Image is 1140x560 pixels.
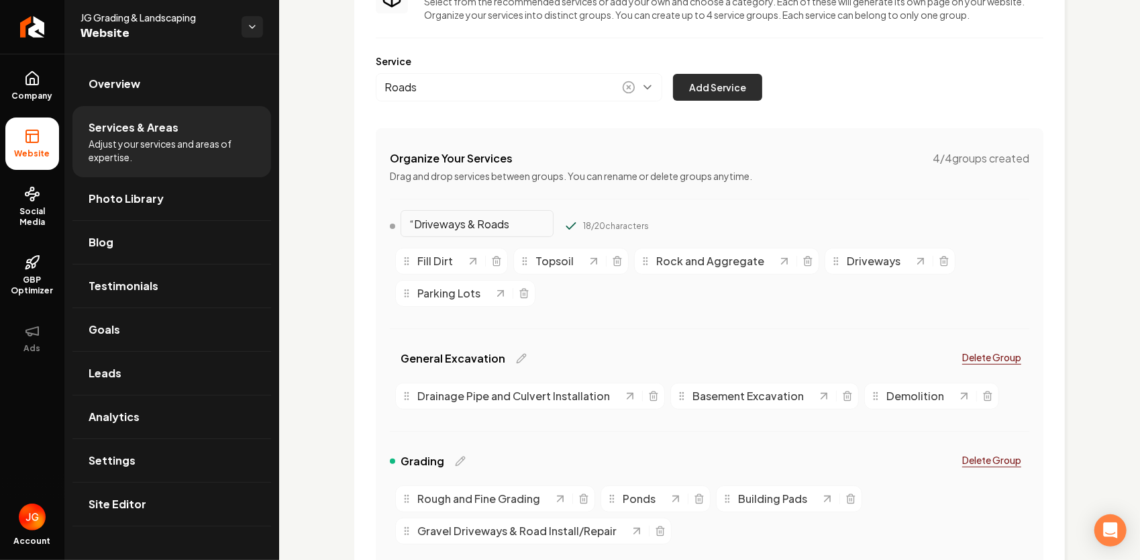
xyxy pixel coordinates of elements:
div: Basement Excavation [676,388,817,404]
span: GBP Optimizer [5,275,59,296]
h4: Organize Your Services [390,150,513,167]
p: Delete Group [962,453,1021,467]
span: Grading [401,453,444,469]
span: Account [14,536,51,547]
div: Open Intercom Messenger [1094,514,1127,547]
span: Website [9,148,56,159]
img: John Glover [19,504,46,530]
div: 18 / 20 characters [583,221,649,232]
span: Ads [19,343,46,354]
p: Delete Group [962,351,1021,364]
div: Gravel Driveways & Road Install/Repair [401,523,630,539]
span: Company [7,91,58,101]
div: Drainage Pipe and Culvert Installation [401,388,623,404]
a: Site Editor [72,483,271,526]
span: Rough and Fine Grading [417,491,540,507]
span: Testimonials [89,278,158,294]
div: Demolition [870,388,957,404]
a: Social Media [5,175,59,238]
a: Overview [72,62,271,105]
span: Driveways [847,253,900,269]
div: Driveways [831,253,914,269]
button: Ads [5,312,59,365]
span: Leads [89,365,121,381]
a: Analytics [72,395,271,438]
button: Delete Group [954,345,1029,369]
a: Photo Library [72,177,271,220]
span: Analytics [89,409,140,425]
span: Rock and Aggregate [656,253,764,269]
span: Drainage Pipe and Culvert Installation [417,388,610,404]
div: Fill Dirt [401,253,466,269]
span: Topsoil [535,253,574,269]
div: Topsoil [519,253,587,269]
span: Ponds [623,491,656,507]
span: Social Media [5,206,59,228]
a: Testimonials [72,265,271,308]
div: Building Pads [722,491,821,507]
a: Settings [72,439,271,482]
a: Leads [72,352,271,395]
span: Blog [89,234,113,250]
span: 4 / 4 groups created [933,150,1029,167]
span: Settings [89,453,136,469]
button: Open user button [19,504,46,530]
span: Adjust your services and areas of expertise. [89,137,255,164]
div: Parking Lots [401,285,494,301]
a: GBP Optimizer [5,244,59,307]
span: Goals [89,322,120,338]
div: Ponds [607,491,669,507]
span: General Excavation [401,351,505,367]
button: Add Service [673,74,762,101]
span: JG Grading & Landscaping [81,11,231,24]
p: Drag and drop services between groups. You can rename or delete groups anytime. [390,169,1029,183]
a: Company [5,60,59,112]
span: Gravel Driveways & Road Install/Repair [417,523,617,539]
span: Basement Excavation [692,388,804,404]
span: Demolition [886,388,944,404]
div: Rough and Fine Grading [401,491,554,507]
span: Parking Lots [417,285,480,301]
div: Rock and Aggregate [640,253,778,269]
label: Service [376,54,1043,68]
span: Website [81,24,231,43]
span: Fill Dirt [417,253,453,269]
button: Delete Group [954,448,1029,472]
a: Goals [72,308,271,351]
img: Rebolt Logo [20,16,45,38]
span: Building Pads [738,491,807,507]
span: Services & Areas [89,120,178,136]
span: Overview [89,76,140,92]
span: Site Editor [89,496,146,512]
span: Photo Library [89,191,164,207]
a: Blog [72,221,271,264]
